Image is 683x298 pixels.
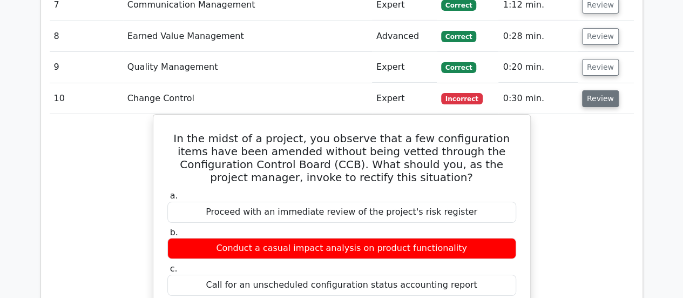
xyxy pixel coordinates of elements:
[123,83,372,114] td: Change Control
[167,275,516,296] div: Call for an unscheduled configuration status accounting report
[166,132,517,184] h5: In the midst of a project, you observe that a few configuration items have been amended without b...
[441,93,483,104] span: Incorrect
[498,83,577,114] td: 0:30 min.
[50,83,123,114] td: 10
[372,21,437,52] td: Advanced
[170,227,178,237] span: b.
[50,52,123,83] td: 9
[372,83,437,114] td: Expert
[498,52,577,83] td: 0:20 min.
[50,21,123,52] td: 8
[170,190,178,201] span: a.
[582,90,619,107] button: Review
[582,28,619,45] button: Review
[167,238,516,259] div: Conduct a casual impact analysis on product functionality
[372,52,437,83] td: Expert
[441,62,476,73] span: Correct
[123,21,372,52] td: Earned Value Management
[167,202,516,223] div: Proceed with an immediate review of the project's risk register
[170,263,178,274] span: c.
[498,21,577,52] td: 0:28 min.
[123,52,372,83] td: Quality Management
[582,59,619,76] button: Review
[441,31,476,42] span: Correct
